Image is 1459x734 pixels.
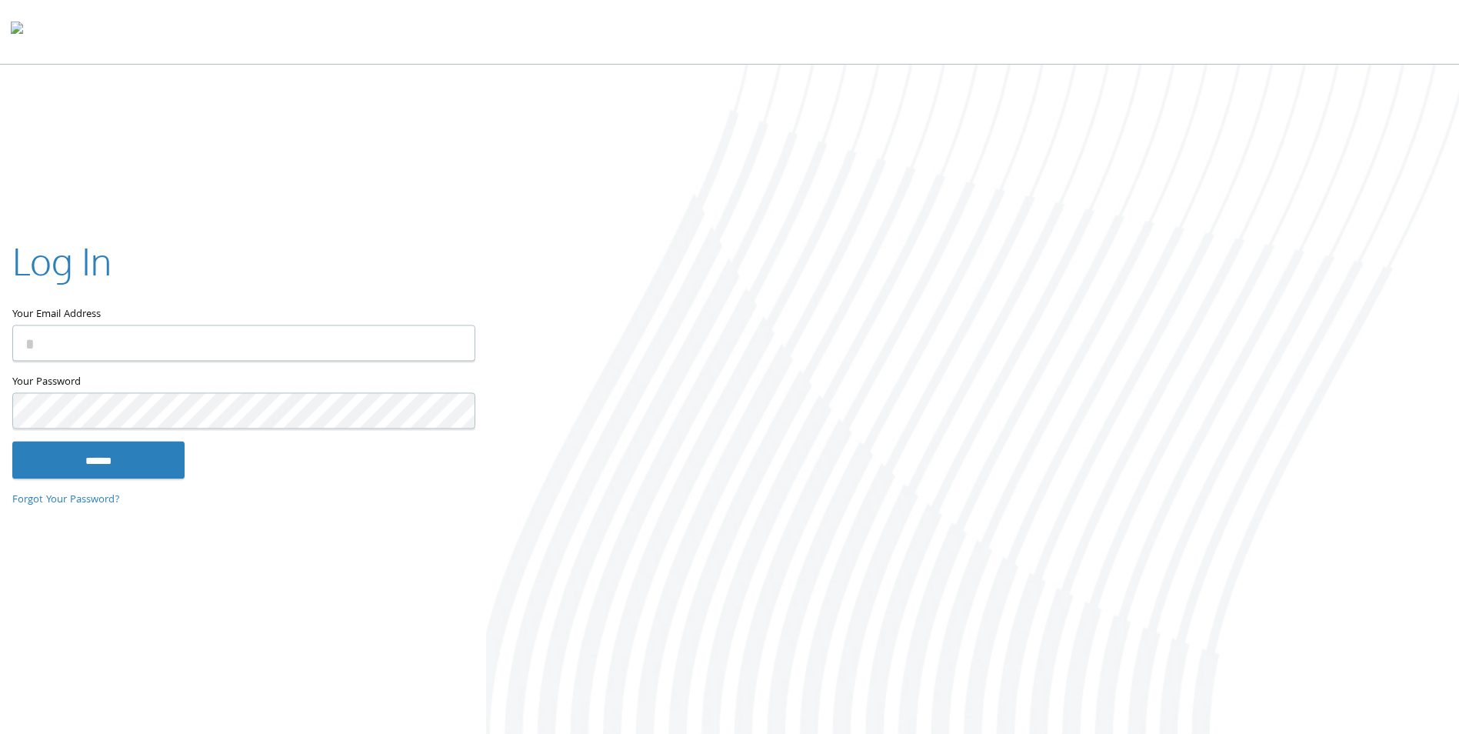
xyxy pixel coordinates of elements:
keeper-lock: Open Keeper Popup [445,334,463,352]
a: Forgot Your Password? [12,492,120,509]
keeper-lock: Open Keeper Popup [445,402,463,420]
label: Your Password [12,374,474,393]
img: todyl-logo-dark.svg [11,16,23,47]
h2: Log In [12,235,112,287]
